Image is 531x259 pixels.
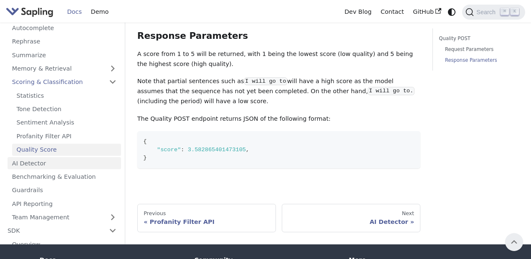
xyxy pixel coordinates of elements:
nav: Docs pages [137,204,421,232]
span: , [246,147,249,153]
a: SDK [3,225,104,237]
a: Tone Detection [12,103,121,115]
button: Search (Command+K) [462,5,525,20]
a: Sapling.ai [6,6,56,18]
button: Collapse sidebar category 'SDK' [104,225,121,237]
code: I will go to. [368,87,414,95]
a: Scoring & Classification [8,76,121,88]
code: I will go to [244,77,287,86]
a: Sentiment Analysis [12,117,121,129]
img: Sapling.ai [6,6,53,18]
div: AI Detector [288,218,414,226]
p: The Quality POST endpoint returns JSON of the following format: [137,114,421,124]
a: Profanity Filter API [12,130,121,142]
div: Profanity Filter API [144,218,269,226]
a: Overview [8,238,121,250]
a: Response Parameters [445,56,513,64]
a: Memory & Retrieval [8,62,121,74]
a: Quality Score [12,143,121,155]
a: GitHub [408,5,445,18]
div: Previous [144,210,269,217]
a: API Reporting [8,198,121,210]
a: Benchmarking & Evaluation [8,170,121,183]
span: } [143,155,147,161]
button: Scroll back to top [505,233,523,251]
a: PreviousProfanity Filter API [137,204,276,232]
a: Guardrails [8,184,121,196]
a: Docs [63,5,86,18]
a: Dev Blog [340,5,376,18]
a: Rephrase [8,35,121,47]
span: : [181,147,184,153]
span: Search [474,9,501,15]
div: Next [288,210,414,217]
span: "score" [157,147,181,153]
a: Request Parameters [445,46,513,53]
a: Autocomplete [8,22,121,34]
button: Switch between dark and light mode (currently system mode) [446,6,458,18]
a: AI Detector [8,157,121,169]
kbd: K [511,8,519,15]
a: Statistics [12,89,121,102]
a: Summarize [8,49,121,61]
a: NextAI Detector [282,204,420,232]
h3: Response Parameters [137,30,421,42]
p: Note that partial sentences such as will have a high score as the model assumes that the sequence... [137,76,421,106]
a: Team Management [8,211,121,223]
a: Quality POST [439,35,516,43]
a: Contact [376,5,409,18]
a: Demo [86,5,113,18]
kbd: ⌘ [501,8,509,15]
span: { [143,138,147,145]
p: A score from 1 to 5 will be returned, with 1 being the lowest score (low quality) and 5 being the... [137,49,421,69]
span: 3.582865401473105 [188,147,246,153]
